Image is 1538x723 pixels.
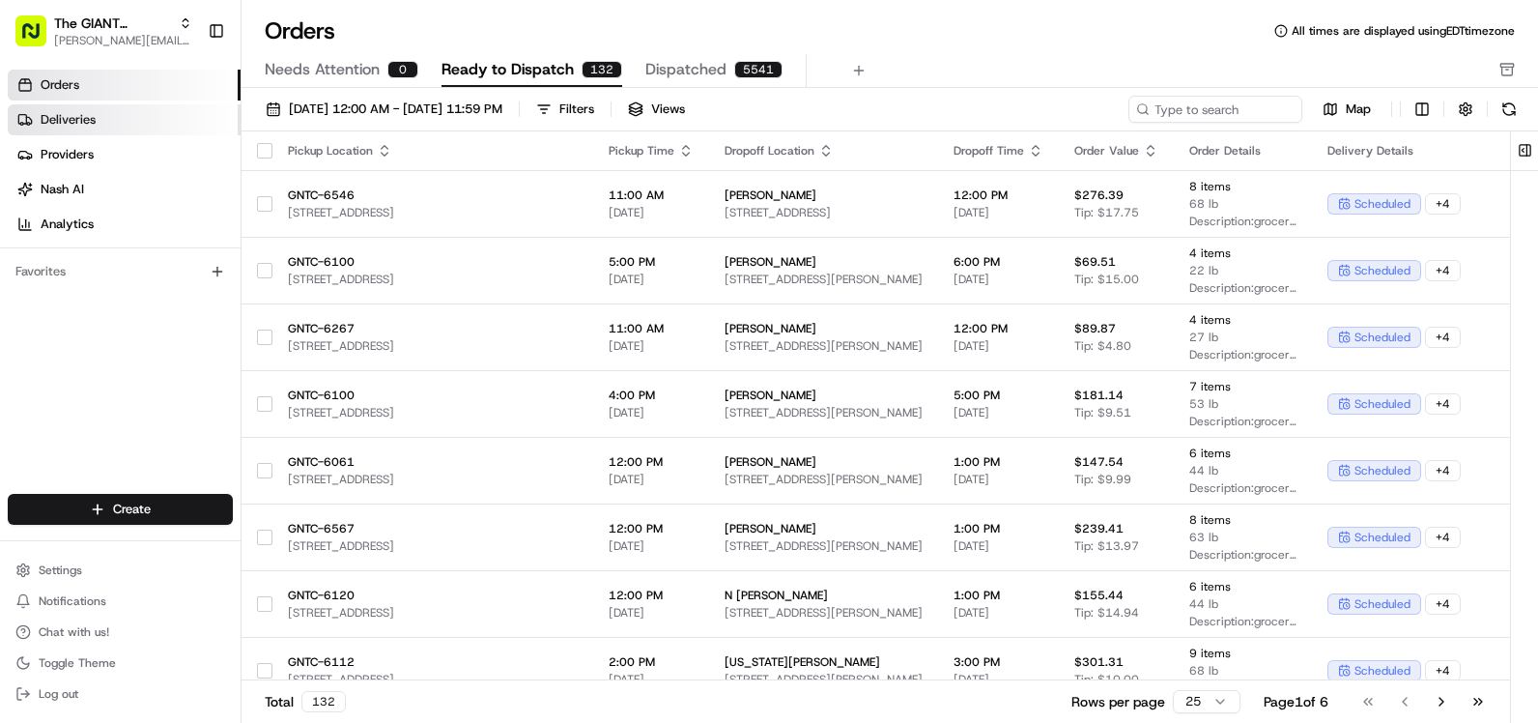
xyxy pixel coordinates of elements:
[954,454,1043,470] span: 1:00 PM
[725,605,923,621] span: [STREET_ADDRESS][PERSON_NAME]
[39,280,148,300] span: Knowledge Base
[19,282,35,298] div: 📗
[725,405,923,420] span: [STREET_ADDRESS][PERSON_NAME]
[54,14,171,33] span: The GIANT Company
[288,521,578,536] span: GNTC-6567
[725,205,923,220] span: [STREET_ADDRESS]
[1354,596,1410,612] span: scheduled
[1074,188,1124,203] span: $276.39
[66,185,317,204] div: Start new chat
[1292,23,1515,39] span: All times are displayed using EDT timezone
[725,672,923,687] span: [STREET_ADDRESS][PERSON_NAME]
[1074,254,1116,270] span: $69.51
[288,143,578,159] div: Pickup Location
[113,501,151,518] span: Create
[609,388,694,403] span: 4:00 PM
[288,454,578,470] span: GNTC-6061
[1189,530,1296,545] span: 63 lb
[257,96,511,123] button: [DATE] 12:00 AM - [DATE] 11:59 PM
[39,655,116,671] span: Toggle Theme
[1425,593,1461,615] div: + 4
[288,272,578,287] span: [STREET_ADDRESS]
[1074,321,1116,336] span: $89.87
[954,143,1043,159] div: Dropoff Time
[725,272,923,287] span: [STREET_ADDRESS][PERSON_NAME]
[1189,480,1296,496] span: Description: grocery bags
[734,61,783,78] div: 5541
[41,76,79,94] span: Orders
[265,58,380,81] span: Needs Attention
[8,650,233,677] button: Toggle Theme
[725,254,923,270] span: [PERSON_NAME]
[609,472,694,487] span: [DATE]
[1074,588,1124,603] span: $155.44
[1354,530,1410,545] span: scheduled
[288,405,578,420] span: [STREET_ADDRESS]
[1189,579,1296,594] span: 6 items
[1189,312,1296,328] span: 4 items
[8,139,241,170] a: Providers
[725,388,923,403] span: [PERSON_NAME]
[8,256,233,287] div: Favorites
[1074,654,1124,670] span: $301.31
[1264,692,1328,711] div: Page 1 of 6
[725,321,923,336] span: [PERSON_NAME]
[19,185,54,219] img: 1736555255976-a54dd68f-1ca7-489b-9aae-adbdc363a1c4
[725,472,923,487] span: [STREET_ADDRESS][PERSON_NAME]
[1189,414,1296,429] span: Description: grocery bags
[1074,205,1139,220] span: Tip: $17.75
[288,588,578,603] span: GNTC-6120
[288,605,578,621] span: [STREET_ADDRESS]
[954,338,1043,354] span: [DATE]
[288,188,578,203] span: GNTC-6546
[8,494,233,525] button: Create
[954,254,1043,270] span: 6:00 PM
[954,672,1043,687] span: [DATE]
[54,33,192,48] button: [PERSON_NAME][EMAIL_ADDRESS][PERSON_NAME][DOMAIN_NAME]
[609,188,694,203] span: 11:00 AM
[1189,646,1296,661] span: 9 items
[289,101,502,118] span: [DATE] 12:00 AM - [DATE] 11:59 PM
[39,624,109,640] span: Chat with us!
[1074,605,1139,621] span: Tip: $14.94
[1074,405,1131,420] span: Tip: $9.51
[1425,193,1461,215] div: + 4
[1425,460,1461,481] div: + 4
[527,96,603,123] button: Filters
[8,680,233,708] button: Log out
[192,328,234,342] span: Pylon
[954,272,1043,287] span: [DATE]
[41,146,94,163] span: Providers
[1425,327,1461,348] div: + 4
[1425,260,1461,281] div: + 4
[288,321,578,336] span: GNTC-6267
[1074,454,1124,470] span: $147.54
[609,321,694,336] span: 11:00 AM
[609,672,694,687] span: [DATE]
[1189,263,1296,278] span: 22 lb
[954,321,1043,336] span: 12:00 PM
[725,588,923,603] span: N [PERSON_NAME]
[1425,527,1461,548] div: + 4
[1189,214,1296,229] span: Description: grocery bags
[609,205,694,220] span: [DATE]
[288,338,578,354] span: [STREET_ADDRESS]
[645,58,726,81] span: Dispatched
[559,101,594,118] div: Filters
[1189,143,1296,159] div: Order Details
[1189,379,1296,394] span: 7 items
[954,521,1043,536] span: 1:00 PM
[387,61,418,78] div: 0
[8,619,233,646] button: Chat with us!
[1189,196,1296,212] span: 68 lb
[288,654,578,670] span: GNTC-6112
[301,691,346,712] div: 132
[582,61,622,78] div: 132
[609,272,694,287] span: [DATE]
[183,280,310,300] span: API Documentation
[609,143,694,159] div: Pickup Time
[288,538,578,554] span: [STREET_ADDRESS]
[954,405,1043,420] span: [DATE]
[954,388,1043,403] span: 5:00 PM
